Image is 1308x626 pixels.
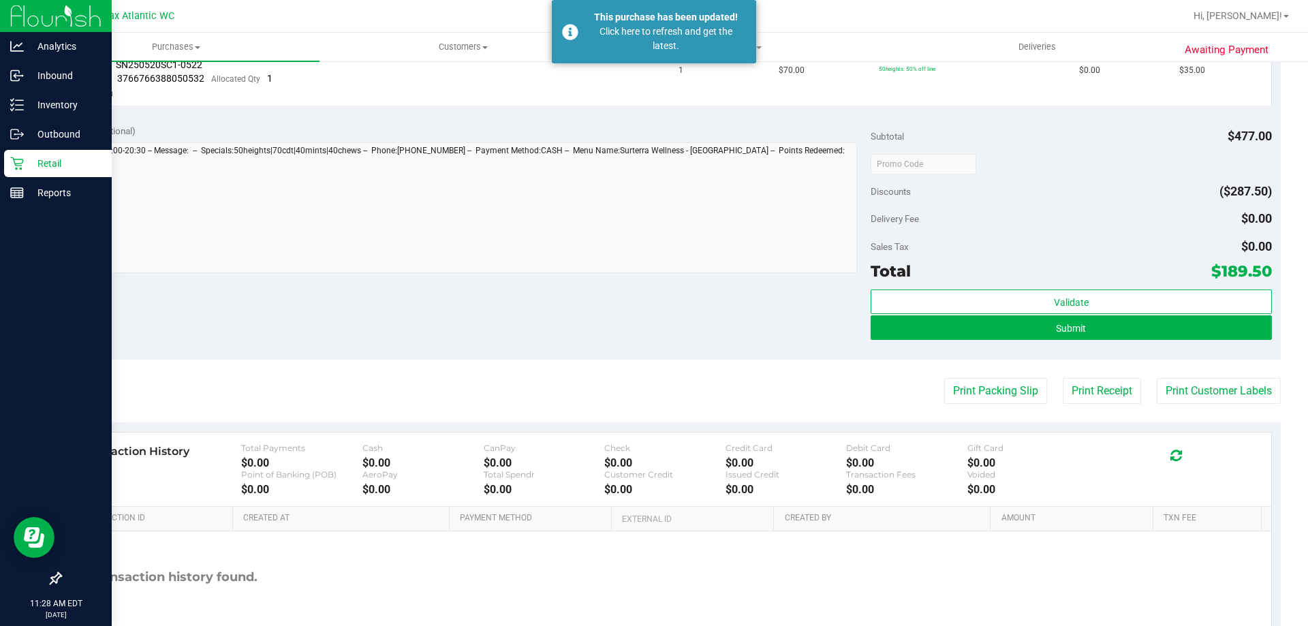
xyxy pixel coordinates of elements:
a: Deliveries [894,33,1181,61]
span: Subtotal [871,131,904,142]
span: 1 [679,64,683,77]
div: Voided [967,469,1089,480]
inline-svg: Retail [10,157,24,170]
div: Customer Credit [604,469,726,480]
a: Transaction ID [80,513,228,524]
p: [DATE] [6,610,106,620]
span: $0.00 [1241,211,1272,225]
div: Credit Card [726,443,847,453]
div: Total Spendr [484,469,605,480]
span: $189.50 [1211,262,1272,281]
button: Submit [871,315,1271,340]
a: Txn Fee [1164,513,1256,524]
inline-svg: Analytics [10,40,24,53]
div: No transaction history found. [70,531,258,623]
span: $70.00 [779,64,805,77]
div: This purchase has been updated! [586,10,746,25]
div: $0.00 [484,483,605,496]
div: $0.00 [362,483,484,496]
div: CanPay [484,443,605,453]
p: Outbound [24,126,106,142]
div: Cash [362,443,484,453]
span: Sales Tax [871,241,909,252]
div: Issued Credit [726,469,847,480]
p: 11:28 AM EDT [6,597,106,610]
span: Deliveries [1000,41,1074,53]
p: Retail [24,155,106,172]
div: $0.00 [241,456,362,469]
button: Validate [871,289,1271,314]
span: 50heights: 50% off line [879,65,935,72]
a: Created By [785,513,985,524]
button: Print Customer Labels [1157,378,1281,404]
span: Awaiting Payment [1185,42,1268,58]
div: $0.00 [484,456,605,469]
div: Gift Card [967,443,1089,453]
div: $0.00 [967,483,1089,496]
span: Allocated Qty [211,74,260,84]
div: Click here to refresh and get the latest. [586,25,746,53]
div: $0.00 [846,483,967,496]
span: 1 [267,73,272,84]
div: $0.00 [604,456,726,469]
input: Promo Code [871,154,976,174]
button: Print Receipt [1063,378,1141,404]
div: $0.00 [241,483,362,496]
span: Jax Atlantic WC [104,10,174,22]
span: Delivery Fee [871,213,919,224]
span: Customers [320,41,606,53]
inline-svg: Inbound [10,69,24,82]
inline-svg: Inventory [10,98,24,112]
div: Check [604,443,726,453]
button: Print Packing Slip [944,378,1047,404]
span: Purchases [33,41,320,53]
div: Transaction Fees [846,469,967,480]
span: SN250520SC1-0522 [116,59,202,70]
p: Inventory [24,97,106,113]
span: Hi, [PERSON_NAME]! [1194,10,1282,21]
a: Amount [1001,513,1148,524]
p: Inbound [24,67,106,84]
a: Created At [243,513,443,524]
div: Total Payments [241,443,362,453]
p: Reports [24,185,106,201]
span: Total [871,262,911,281]
p: Analytics [24,38,106,54]
inline-svg: Outbound [10,127,24,141]
div: $0.00 [362,456,484,469]
span: $477.00 [1228,129,1272,143]
span: Submit [1056,323,1086,334]
div: $0.00 [726,456,847,469]
a: Purchases [33,33,320,61]
th: External ID [611,507,773,531]
a: Payment Method [460,513,606,524]
span: $0.00 [1241,239,1272,253]
span: ($287.50) [1219,184,1272,198]
div: AeroPay [362,469,484,480]
div: $0.00 [726,483,847,496]
span: Validate [1054,297,1089,308]
div: $0.00 [846,456,967,469]
span: $35.00 [1179,64,1205,77]
iframe: Resource center [14,517,54,558]
span: 3766766388050532 [117,73,204,84]
inline-svg: Reports [10,186,24,200]
div: Debit Card [846,443,967,453]
a: Customers [320,33,606,61]
span: Discounts [871,179,911,204]
div: Point of Banking (POB) [241,469,362,480]
div: $0.00 [967,456,1089,469]
span: $0.00 [1079,64,1100,77]
div: $0.00 [604,483,726,496]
